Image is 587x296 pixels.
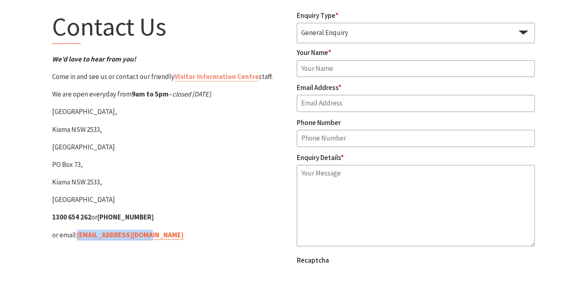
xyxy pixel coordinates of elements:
[52,194,290,205] p: [GEOGRAPHIC_DATA]
[172,90,211,99] em: closed [DATE]
[297,83,341,92] label: Email Address
[297,11,338,20] label: Enquiry Type
[52,71,290,82] p: Come in and see us or contact our friendly staff.
[297,118,341,127] label: Phone Number
[297,153,344,162] label: Enquiry Details
[52,124,290,135] p: Kiama NSW 2533,
[52,230,290,241] p: or email:
[52,55,136,64] em: We’d love to hear from you!
[297,130,535,147] input: Phone Number
[174,72,259,81] a: Visitor Information Centre
[297,48,331,57] label: Your Name
[52,177,290,188] p: Kiama NSW 2533,
[97,213,154,221] strong: [PHONE_NUMBER]
[297,256,329,265] label: Recaptcha
[297,60,535,77] input: Your Name
[52,159,290,170] p: PO Box 73,
[52,142,290,153] p: [GEOGRAPHIC_DATA]
[52,10,290,44] h1: Contact Us
[77,230,183,240] a: [EMAIL_ADDRESS][DOMAIN_NAME]
[297,95,535,112] input: Email Address
[52,89,290,100] p: We are open everyday from – .
[52,106,290,117] p: [GEOGRAPHIC_DATA],
[52,213,91,221] strong: 1300 654 262
[132,90,169,99] strong: 9am to 5pm
[52,212,290,223] p: or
